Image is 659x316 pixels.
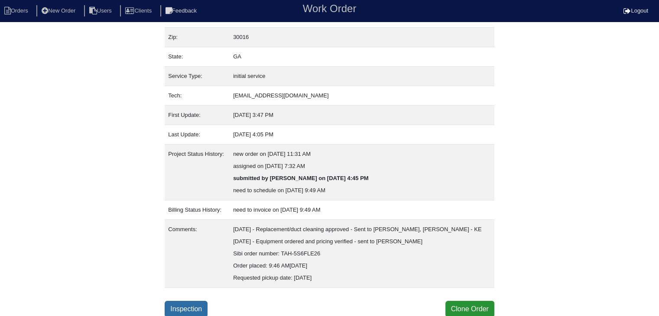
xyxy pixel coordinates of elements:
li: New Order [36,5,82,17]
a: Clients [120,7,159,14]
a: New Order [36,7,82,14]
div: need to schedule on [DATE] 9:49 AM [233,184,491,197]
td: 30016 [230,28,494,47]
div: submitted by [PERSON_NAME] on [DATE] 4:45 PM [233,172,491,184]
div: need to invoice on [DATE] 9:49 AM [233,204,491,216]
td: GA [230,47,494,67]
div: assigned on [DATE] 7:32 AM [233,160,491,172]
a: Users [84,7,119,14]
td: State: [165,47,230,67]
td: initial service [230,67,494,86]
td: [DATE] - Replacement/duct cleaning approved - Sent to [PERSON_NAME], [PERSON_NAME] - KE [DATE] - ... [230,220,494,288]
li: Clients [120,5,159,17]
td: [DATE] 4:05 PM [230,125,494,145]
li: Feedback [160,5,204,17]
td: Billing Status History: [165,200,230,220]
a: Logout [623,7,648,14]
td: Tech: [165,86,230,106]
td: First Update: [165,106,230,125]
td: [EMAIL_ADDRESS][DOMAIN_NAME] [230,86,494,106]
td: Last Update: [165,125,230,145]
div: new order on [DATE] 11:31 AM [233,148,491,160]
td: Service Type: [165,67,230,86]
li: Users [84,5,119,17]
td: Comments: [165,220,230,288]
td: [DATE] 3:47 PM [230,106,494,125]
td: Project Status History: [165,145,230,200]
td: Zip: [165,28,230,47]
